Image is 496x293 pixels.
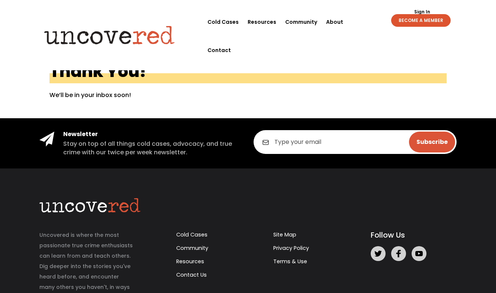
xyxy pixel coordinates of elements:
[49,91,446,100] p: We’ll be in your inbox soon!
[49,63,446,83] h1: Thank You!
[254,130,457,154] input: Type your email
[176,258,204,265] a: Resources
[410,10,434,14] a: Sign In
[207,8,239,36] a: Cold Cases
[207,36,231,64] a: Contact
[176,231,207,238] a: Cold Cases
[176,271,207,278] a: Contact Us
[326,8,343,36] a: About
[176,244,208,252] a: Community
[391,14,451,27] a: BECOME A MEMBER
[371,230,457,240] h5: Follow Us
[273,258,307,265] a: Terms & Use
[273,244,309,252] a: Privacy Policy
[248,8,276,36] a: Resources
[409,132,455,152] input: Subscribe
[63,130,242,138] h4: Newsletter
[273,231,296,238] a: Site Map
[285,8,317,36] a: Community
[38,20,181,49] img: Uncovered logo
[63,140,242,157] h5: Stay on top of all things cold cases, advocacy, and true crime with our twice per week newsletter.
